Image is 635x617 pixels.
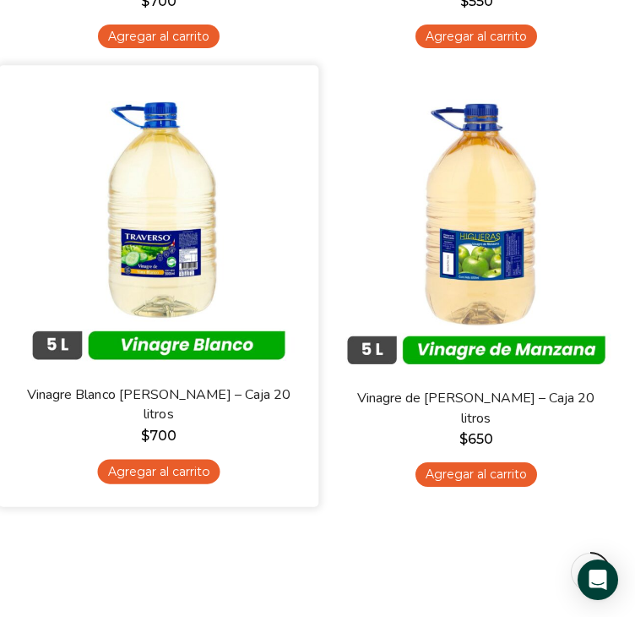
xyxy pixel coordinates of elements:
[97,460,220,484] a: Agregar al carrito: “Vinagre Blanco Traverso - Caja 20 litros”
[26,385,291,425] a: Vinagre Blanco [PERSON_NAME] – Caja 20 litros
[415,462,537,487] a: Agregar al carrito: “Vinagre de Manzana Higueras - Caja 20 litros”
[415,25,537,49] a: Agregar al carrito: “Vinagre Blanco Higueras - Caja 20 litros”
[459,431,493,447] bdi: 650
[578,560,618,600] div: Open Intercom Messenger
[345,389,607,428] a: Vinagre de [PERSON_NAME] – Caja 20 litros
[141,428,176,444] bdi: 700
[98,25,220,49] a: Agregar al carrito: “Vinagre Rosado Traverso - Caja 20 litros”
[141,428,149,444] span: $
[459,431,468,447] span: $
